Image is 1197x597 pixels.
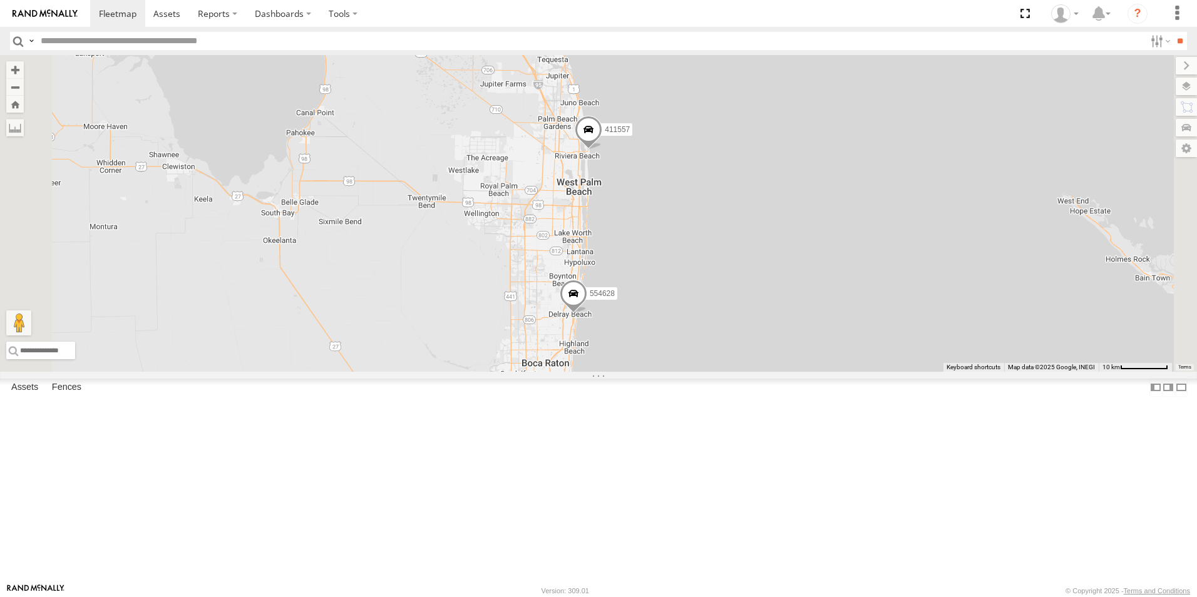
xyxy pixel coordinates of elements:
label: Fences [46,379,88,396]
a: Visit our Website [7,584,64,597]
label: Hide Summary Table [1175,379,1188,397]
a: Terms (opens in new tab) [1178,365,1191,370]
button: Drag Pegman onto the map to open Street View [6,310,31,335]
span: 411557 [605,125,630,134]
img: rand-logo.svg [13,9,78,18]
div: Chino Castillo [1047,4,1083,23]
button: Zoom in [6,61,24,78]
i: ? [1128,4,1148,24]
span: 10 km [1102,364,1120,370]
label: Search Query [26,32,36,50]
a: Terms and Conditions [1124,587,1190,594]
div: Version: 309.01 [542,587,589,594]
label: Dock Summary Table to the Right [1162,379,1174,397]
label: Measure [6,119,24,136]
label: Map Settings [1176,140,1197,157]
button: Keyboard shortcuts [947,363,1000,372]
div: © Copyright 2025 - [1066,587,1190,594]
label: Search Filter Options [1146,32,1173,50]
button: Zoom Home [6,96,24,113]
label: Assets [5,379,44,396]
button: Zoom out [6,78,24,96]
span: 554628 [590,289,615,298]
span: Map data ©2025 Google, INEGI [1008,364,1095,370]
button: Map Scale: 10 km per 73 pixels [1099,363,1172,372]
label: Dock Summary Table to the Left [1149,379,1162,397]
